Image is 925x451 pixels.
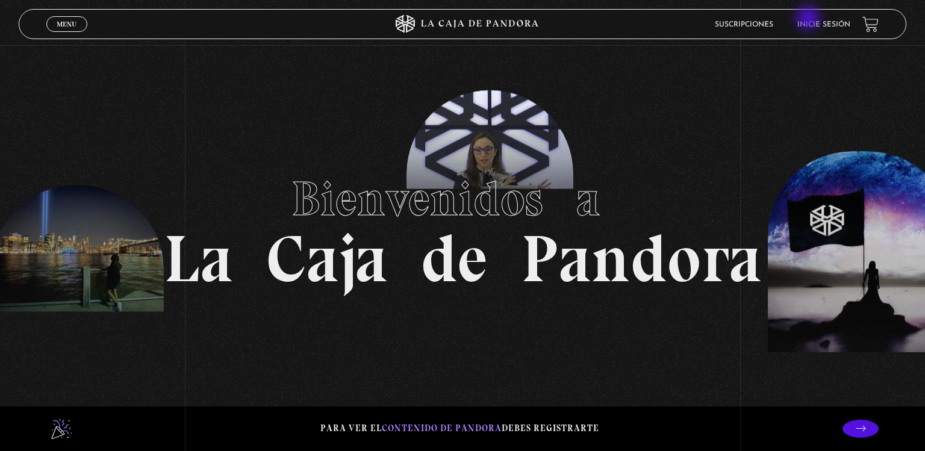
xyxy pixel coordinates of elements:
span: Bienvenidos a [291,170,634,228]
a: View your shopping cart [862,16,879,32]
h1: La Caja de Pandora [164,160,762,292]
span: contenido de Pandora [382,423,502,434]
span: Menu [57,20,76,28]
a: Inicie sesión [797,21,850,28]
p: Para ver el debes registrarte [320,420,599,437]
a: Suscripciones [715,21,773,28]
span: Cerrar [53,31,81,39]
